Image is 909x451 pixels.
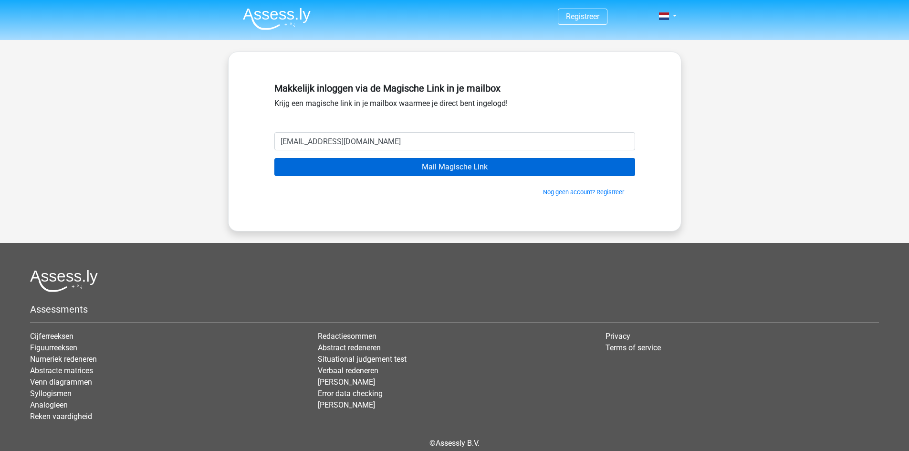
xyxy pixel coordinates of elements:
[274,158,635,176] input: Mail Magische Link
[318,343,381,352] a: Abstract redeneren
[30,304,879,315] h5: Assessments
[318,332,376,341] a: Redactiesommen
[30,270,98,292] img: Assessly logo
[30,378,92,387] a: Venn diagrammen
[30,332,73,341] a: Cijferreeksen
[274,83,635,94] h5: Makkelijk inloggen via de Magische Link in je mailbox
[543,189,624,196] a: Nog geen account? Registreer
[30,389,72,398] a: Syllogismen
[30,343,77,352] a: Figuurreeksen
[30,366,93,375] a: Abstracte matrices
[318,366,378,375] a: Verbaal redeneren
[318,400,375,409] a: [PERSON_NAME]
[30,355,97,364] a: Numeriek redeneren
[318,355,407,364] a: Situational judgement test
[243,8,311,30] img: Assessly
[566,12,599,21] a: Registreer
[606,343,661,352] a: Terms of service
[318,378,375,387] a: [PERSON_NAME]
[436,439,480,448] a: Assessly B.V.
[606,332,630,341] a: Privacy
[274,132,635,150] input: Email
[274,79,635,132] div: Krijg een magische link in je mailbox waarmee je direct bent ingelogd!
[30,412,92,421] a: Reken vaardigheid
[318,389,383,398] a: Error data checking
[30,400,68,409] a: Analogieen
